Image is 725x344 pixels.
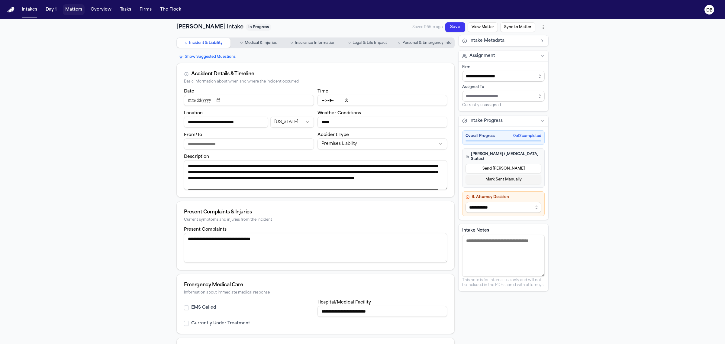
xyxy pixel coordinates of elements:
[462,228,545,234] label: Intake Notes
[137,4,154,15] button: Firms
[396,38,454,48] button: Go to Personal & Emergency Info
[88,4,114,15] button: Overview
[459,50,548,61] button: Assignment
[317,117,447,128] input: Weather conditions
[466,134,495,138] span: Overall Progress
[191,305,216,311] label: EMS Called
[290,40,293,46] span: ○
[184,95,314,106] input: Incident date
[462,85,545,89] div: Assigned To
[118,4,134,15] button: Tasks
[466,195,541,200] h4: B. Attorney Decision
[317,300,371,305] label: Hospital/Medical Facility
[184,218,447,222] div: Current symptoms and injuries from the incident
[176,53,238,60] button: Show Suggested Questions
[184,117,268,128] input: Incident location
[177,38,230,48] button: Go to Incident & Liability
[469,118,503,124] span: Intake Progress
[459,35,548,46] button: Intake Metadata
[184,80,447,84] div: Basic information about when and where the incident occurred
[7,7,14,13] a: Home
[295,41,336,45] span: Insurance Information
[184,281,447,289] div: Emergency Medical Care
[459,115,548,126] button: Intake Progress
[317,306,447,317] input: Hospital or medical facility
[317,95,447,106] input: Incident time
[500,22,535,32] button: Sync to Matter
[513,134,541,138] span: 0 of 2 completed
[402,41,452,45] span: Personal & Emergency Info
[469,53,495,59] span: Assignment
[462,91,545,102] input: Assign to staff member
[19,4,40,15] button: Intakes
[63,4,85,15] button: Matters
[184,133,202,137] label: From/To
[176,23,243,31] h1: [PERSON_NAME] Intake
[286,38,340,48] button: Go to Insurance Information
[538,22,549,33] button: More actions
[184,154,209,159] label: Description
[184,111,203,115] label: Location
[466,164,541,174] button: Send [PERSON_NAME]
[462,235,545,277] textarea: Intake notes
[232,38,285,48] button: Go to Medical & Injuries
[184,160,447,190] textarea: Incident description
[412,25,443,30] span: Saved 1165m ago
[462,278,545,287] p: This note is for internal use only and will not be included in the PDF shared with attorneys.
[466,152,541,161] h4: [PERSON_NAME] ([MEDICAL_DATA] Status)
[43,4,59,15] button: Day 1
[270,117,314,128] button: Incident state
[240,40,243,46] span: ○
[191,320,250,326] label: Currently Under Treatment
[246,24,271,31] span: In Progress
[317,89,328,94] label: Time
[462,65,545,70] div: Firm
[7,7,14,13] img: Finch Logo
[445,22,465,32] button: Save
[469,38,504,44] span: Intake Metadata
[245,41,277,45] span: Medical & Injuries
[706,8,713,12] text: DB
[158,4,184,15] button: The Flock
[462,71,545,82] input: Select firm
[353,41,387,45] span: Legal & Life Impact
[184,89,194,94] label: Date
[184,290,447,295] div: Information about immediate medical response
[398,40,401,46] span: ○
[191,70,254,78] div: Accident Details & Timeline
[317,133,349,137] label: Accident Type
[189,41,223,45] span: Incident & Liability
[468,22,498,32] button: View Matter
[466,175,541,184] button: Mark Sent Manually
[184,233,447,263] textarea: Present complaints
[317,111,361,115] label: Weather Conditions
[341,38,395,48] button: Go to Legal & Life Impact
[462,103,501,108] span: Currently unassigned
[184,227,227,232] label: Present Complaints
[348,40,351,46] span: ○
[184,138,314,149] input: From/To destination
[184,209,447,216] div: Present Complaints & Injuries
[185,40,187,46] span: ○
